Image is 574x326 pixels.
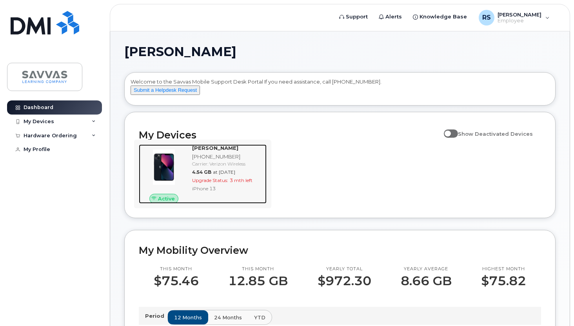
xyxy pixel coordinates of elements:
h2: My Mobility Overview [139,244,541,256]
p: $75.82 [481,274,526,288]
a: Active[PERSON_NAME][PHONE_NUMBER]Carrier: Verizon Wireless4.54 GBat [DATE]Upgrade Status:3 mth le... [139,144,267,204]
p: 12.85 GB [228,274,288,288]
span: 4.54 GB [192,169,211,175]
button: Submit a Helpdesk Request [131,86,200,95]
span: [PERSON_NAME] [124,46,236,58]
p: This month [228,266,288,272]
p: Yearly average [401,266,452,272]
strong: [PERSON_NAME] [192,145,238,151]
div: iPhone 13 [192,185,263,192]
span: 3 mth left [230,177,252,183]
p: 8.66 GB [401,274,452,288]
div: Welcome to the Savvas Mobile Support Desk Portal If you need assistance, call [PHONE_NUMBER]. [131,78,549,102]
h2: My Devices [139,129,440,141]
span: Show Deactivated Devices [458,131,533,137]
iframe: Messenger Launcher [540,292,568,320]
div: Carrier: Verizon Wireless [192,160,263,167]
input: Show Deactivated Devices [444,126,450,133]
p: Highest month [481,266,526,272]
p: Period [145,312,167,320]
p: Yearly total [318,266,371,272]
p: $75.46 [154,274,199,288]
a: Submit a Helpdesk Request [131,87,200,93]
p: $972.30 [318,274,371,288]
span: Active [158,195,175,202]
div: [PHONE_NUMBER] [192,153,263,160]
span: 24 months [214,314,242,321]
span: YTD [254,314,265,321]
span: Upgrade Status: [192,177,228,183]
p: This month [154,266,199,272]
img: image20231002-3703462-1ig824h.jpeg [145,148,183,186]
span: at [DATE] [213,169,235,175]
